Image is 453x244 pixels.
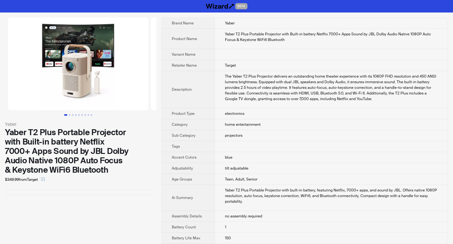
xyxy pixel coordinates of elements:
span: blue [225,155,232,160]
span: electronics [225,111,244,116]
span: Brand Name [172,21,194,26]
span: Product Type [172,111,195,116]
div: Yaber T2 Plus Portable Projector with built-in battery, featuring Netflix, 7000+ apps, and sound ... [225,187,438,204]
span: 150 [225,236,231,241]
span: tilt adjustable [225,166,248,171]
button: Go to slide 3 [72,114,74,116]
span: Assembly Details [172,214,202,219]
div: Yaber [5,121,151,128]
button: Go to slide 8 [88,114,89,116]
span: BETA [235,3,247,9]
span: Sub Category [172,133,196,138]
span: Teen, Adult, Senior [225,177,257,182]
div: Yaber T2 Plus Portable Projector with Built-in battery Netflix 7000+ Apps Sound by JBL Dolby Audi... [225,31,438,43]
div: Yaber T2 Plus Portable Projector with Built-in battery Netflix 7000+ Apps Sound by JBL Dolby Audi... [5,128,151,175]
span: select [41,177,45,181]
button: Go to slide 7 [84,114,86,116]
span: 1 [225,225,226,230]
span: Battery Life Max [172,236,200,241]
span: Description [172,87,192,92]
span: Retailer Name [172,63,197,68]
span: no assembly required [225,214,262,219]
span: Battery Count [172,225,196,230]
span: projectors [225,133,242,138]
button: Go to slide 6 [81,114,83,116]
span: Variant Name [172,52,196,57]
span: Accent Colors [172,155,196,160]
div: $349.99 from Target [5,175,151,185]
button: Go to slide 1 [64,114,67,116]
span: Yaber [225,21,235,26]
span: Category [172,122,188,127]
span: Target [225,63,236,68]
button: Go to slide 9 [91,114,92,116]
span: home entertainment [225,122,261,127]
span: Product Name [172,36,197,41]
div: The Yaber T2 Plus Projector delivers an outstanding home theater experience with its 1080P FHD re... [225,74,438,102]
span: Tags [172,144,180,149]
button: Go to slide 2 [69,114,70,116]
span: Adjustability [172,166,193,171]
img: Yaber T2 Plus Portable Projector with Built-in battery Netflix 7000+ Apps Sound by JBL Dolby Audi... [151,18,291,110]
button: Go to slide 5 [78,114,80,116]
img: Yaber T2 Plus Portable Projector with Built-in battery Netflix 7000+ Apps Sound by JBL Dolby Audi... [8,18,148,110]
span: Ai Summary [172,195,193,200]
button: Go to slide 4 [75,114,77,116]
span: Age Groups [172,177,192,182]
